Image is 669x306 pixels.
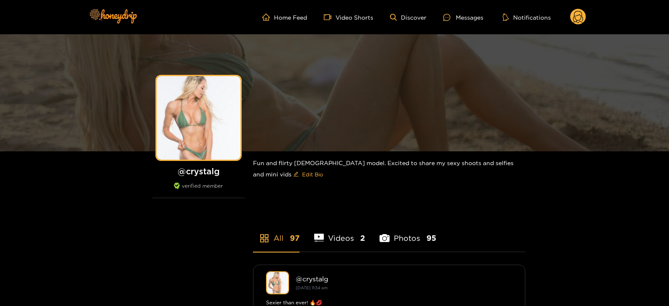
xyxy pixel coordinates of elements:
[324,13,373,21] a: Video Shorts
[324,13,336,21] span: video-camera
[500,13,553,21] button: Notifications
[262,13,274,21] span: home
[443,13,483,22] div: Messages
[292,168,325,181] button: editEdit Bio
[253,214,300,252] li: All
[266,271,289,294] img: crystalg
[152,166,245,176] h1: @ crystalg
[262,13,307,21] a: Home Feed
[293,171,299,178] span: edit
[296,275,512,283] div: @ crystalg
[380,214,436,252] li: Photos
[296,286,328,290] small: [DATE] 11:34 am
[152,183,245,198] div: verified member
[259,233,269,243] span: appstore
[360,233,365,243] span: 2
[302,170,323,178] span: Edit Bio
[390,14,426,21] a: Discover
[253,151,525,188] div: Fun and flirty [DEMOGRAPHIC_DATA] model. Excited to share my sexy shoots and selfies and mini vids
[290,233,300,243] span: 97
[426,233,436,243] span: 95
[314,214,365,252] li: Videos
